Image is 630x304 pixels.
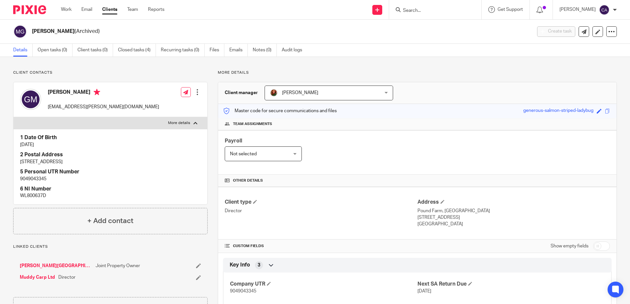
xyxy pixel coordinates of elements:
span: 3 [258,262,260,268]
h4: Company UTR [230,281,417,288]
p: [STREET_ADDRESS] [417,214,610,221]
a: Open tasks (0) [38,44,72,57]
a: Emails [229,44,248,57]
a: Email [81,6,92,13]
img: Pixie [13,5,46,14]
h4: [PERSON_NAME] [48,89,159,97]
img: svg%3E [13,25,27,38]
a: Notes (0) [253,44,277,57]
i: Primary [94,89,100,95]
p: [GEOGRAPHIC_DATA] [417,221,610,227]
a: Closed tasks (4) [118,44,156,57]
p: [PERSON_NAME] [559,6,596,13]
p: More details [218,70,617,75]
p: Director [225,208,417,214]
h4: 1 Date Of Birth [20,134,201,141]
button: Create task [537,26,575,37]
input: Search [402,8,462,14]
h4: Address [417,199,610,206]
h4: Next SA Return Due [417,281,605,288]
span: Director [58,274,75,281]
p: Linked clients [13,244,208,249]
span: Other details [233,178,263,183]
h4: CUSTOM FIELDS [225,243,417,249]
span: [PERSON_NAME] [282,90,318,95]
h2: [PERSON_NAME] [32,28,428,35]
h4: Client type [225,199,417,206]
p: WL800637D [20,192,201,199]
span: Joint Property Owner [96,263,140,269]
label: Show empty fields [551,243,588,249]
span: (Archived) [74,29,100,34]
img: svg%3E [599,5,610,15]
a: Audit logs [282,44,307,57]
a: Muddy Carp Ltd [20,274,55,281]
a: Details [13,44,33,57]
h4: 5 Personal UTR Number [20,168,201,175]
a: Files [210,44,224,57]
h4: + Add contact [87,216,133,226]
p: More details [168,120,190,126]
div: generous-salmon-striped-ladybug [523,107,593,115]
a: Work [61,6,72,13]
span: Team assignments [233,121,272,127]
p: [STREET_ADDRESS] [20,159,201,165]
a: [PERSON_NAME][GEOGRAPHIC_DATA] [20,263,92,269]
a: Clients [102,6,117,13]
p: Client contacts [13,70,208,75]
a: Reports [148,6,164,13]
p: Pound Farm, [GEOGRAPHIC_DATA] [417,208,610,214]
img: sallycropped.JPG [270,89,278,97]
h4: 2 Postal Address [20,151,201,158]
span: [DATE] [417,289,431,293]
span: Get Support [498,7,523,12]
p: Master code for secure communications and files [223,108,337,114]
span: Not selected [230,152,257,156]
p: 9049043345 [20,176,201,182]
a: Recurring tasks (0) [161,44,205,57]
h3: Client manager [225,89,258,96]
span: Key Info [230,262,250,268]
img: svg%3E [20,89,41,110]
span: 9049043345 [230,289,256,293]
a: Team [127,6,138,13]
a: Client tasks (0) [77,44,113,57]
span: Payroll [225,138,242,143]
h4: 6 NI Number [20,186,201,192]
p: [EMAIL_ADDRESS][PERSON_NAME][DOMAIN_NAME] [48,104,159,110]
p: [DATE] [20,141,201,148]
